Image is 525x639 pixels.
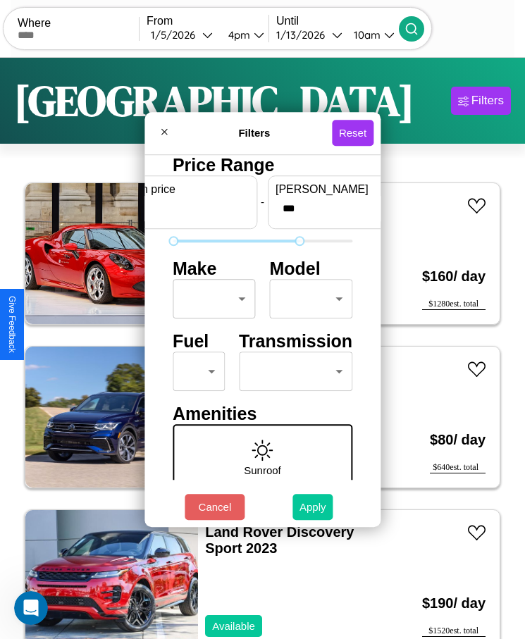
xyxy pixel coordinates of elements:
[451,87,511,115] button: Filters
[147,27,217,42] button: 1/5/2026
[430,462,486,473] div: $ 640 est. total
[7,296,17,353] div: Give Feedback
[205,524,354,556] a: Land Rover Discovery Sport 2023
[332,120,373,146] button: Reset
[276,183,395,196] label: [PERSON_NAME]
[14,591,48,625] iframe: Intercom live chat
[430,418,486,462] h3: $ 80 / day
[239,331,352,352] h4: Transmission
[18,17,139,30] label: Where
[422,626,486,637] div: $ 1520 est. total
[422,581,486,626] h3: $ 190 / day
[177,127,332,139] h4: Filters
[276,15,399,27] label: Until
[342,27,399,42] button: 10am
[185,494,245,520] button: Cancel
[173,259,256,279] h4: Make
[292,494,333,520] button: Apply
[130,183,249,196] label: min price
[471,94,504,108] div: Filters
[173,331,225,352] h4: Fuel
[422,299,486,310] div: $ 1280 est. total
[261,192,264,211] p: -
[173,155,352,175] h4: Price Range
[212,616,255,635] p: Available
[244,461,281,480] p: Sunroof
[147,15,268,27] label: From
[221,28,254,42] div: 4pm
[276,28,332,42] div: 1 / 13 / 2026
[270,259,353,279] h4: Model
[14,72,414,130] h1: [GEOGRAPHIC_DATA]
[151,28,202,42] div: 1 / 5 / 2026
[422,254,486,299] h3: $ 160 / day
[347,28,384,42] div: 10am
[173,404,352,424] h4: Amenities
[217,27,268,42] button: 4pm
